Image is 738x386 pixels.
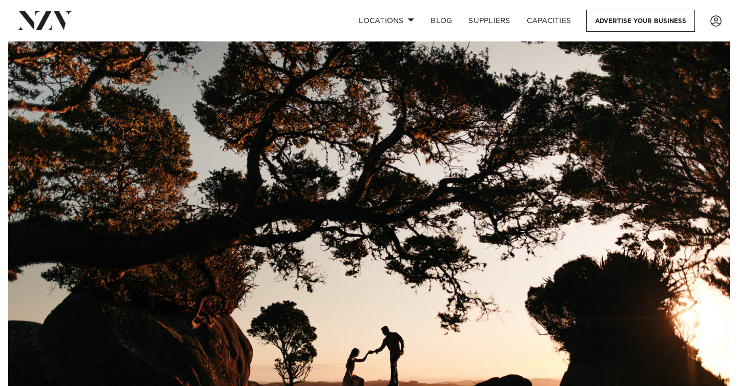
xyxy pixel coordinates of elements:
[460,10,518,32] a: SUPPLIERS
[16,11,72,30] img: nzv-logo.png
[351,10,422,32] a: Locations
[422,10,460,32] a: BLOG
[519,10,580,32] a: Capacities
[586,10,695,32] a: Advertise your business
